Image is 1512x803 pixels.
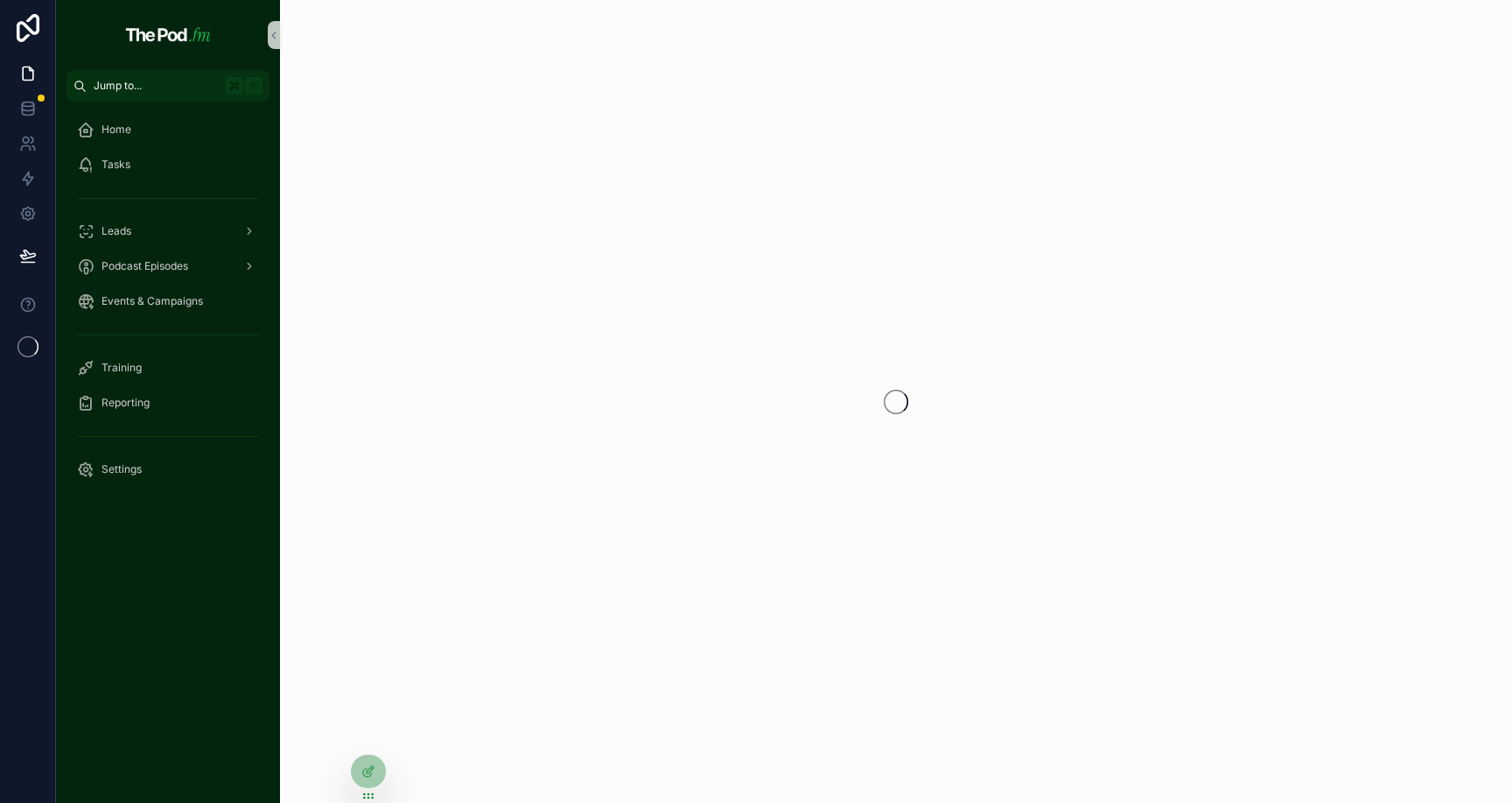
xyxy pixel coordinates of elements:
[94,79,219,93] span: Jump to...
[66,285,269,317] a: Events & Campaigns
[101,224,131,238] span: Leads
[101,294,203,308] span: Events & Campaigns
[66,454,269,485] a: Settings
[101,462,142,476] span: Settings
[66,387,269,419] a: Reporting
[101,361,142,375] span: Training
[56,102,280,508] div: scrollable content
[121,21,214,49] img: App logo
[66,250,269,282] a: Podcast Episodes
[66,352,269,384] a: Training
[66,70,269,102] button: Jump to...K
[247,79,261,93] span: K
[66,114,269,145] a: Home
[66,215,269,247] a: Leads
[101,123,131,137] span: Home
[101,396,150,410] span: Reporting
[101,158,130,172] span: Tasks
[101,259,188,273] span: Podcast Episodes
[66,149,269,180] a: Tasks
